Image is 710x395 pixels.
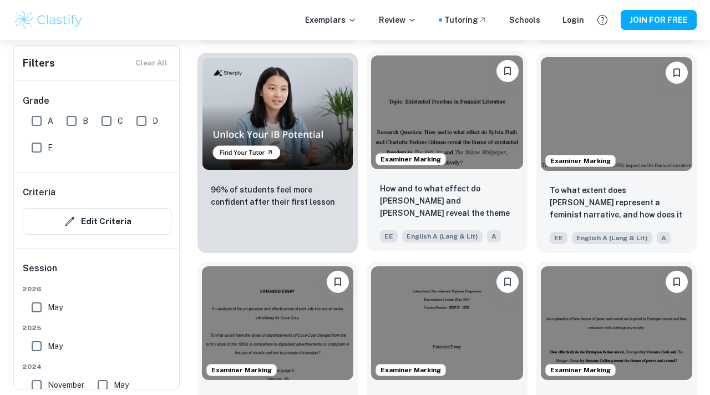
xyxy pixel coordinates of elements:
[550,184,683,222] p: To what extent does Mulan represent a feminist narrative, and how does it fit into broader femini...
[211,184,344,208] p: 96% of students feel more confident after their first lesson
[23,208,171,235] button: Edit Criteria
[496,60,519,82] button: Please log in to bookmark exemplars
[367,53,527,253] a: Examiner MarkingPlease log in to bookmark exemplarsHow and to what effect do Sylvia Plath and Cha...
[118,115,123,127] span: C
[444,14,487,26] a: Tutoring
[379,14,417,26] p: Review
[546,156,615,166] span: Examiner Marking
[327,271,349,293] button: Please log in to bookmark exemplars
[23,262,171,284] h6: Session
[546,365,615,375] span: Examiner Marking
[197,53,358,253] a: Thumbnail96% of students feel more confident after their first lesson
[621,10,697,30] button: JOIN FOR FREE
[380,183,514,220] p: How and to what effect do Sylvia Plath and Charlotte Perkins Gilman reveal the theme of existenti...
[114,379,129,391] span: May
[153,115,158,127] span: D
[48,301,63,313] span: May
[550,232,567,244] span: EE
[496,271,519,293] button: Please log in to bookmark exemplars
[23,284,171,294] span: 2026
[536,53,697,253] a: Examiner MarkingPlease log in to bookmark exemplarsTo what extent does Mulan represent a feminist...
[23,362,171,372] span: 2024
[83,115,88,127] span: B
[666,62,688,84] button: Please log in to bookmark exemplars
[562,14,584,26] a: Login
[380,230,398,242] span: EE
[202,57,353,170] img: Thumbnail
[305,14,357,26] p: Exemplars
[376,154,445,164] span: Examiner Marking
[48,379,84,391] span: November
[593,11,612,29] button: Help and Feedback
[13,9,84,31] img: Clastify logo
[23,323,171,333] span: 2025
[48,115,53,127] span: A
[376,365,445,375] span: Examiner Marking
[572,232,652,244] span: English A (Lang & Lit)
[487,230,501,242] span: A
[509,14,540,26] a: Schools
[402,230,483,242] span: English A (Lang & Lit)
[541,266,692,380] img: English A (Lang & Lit) EE example thumbnail: How effectively do the Dystopian fiction
[371,55,523,169] img: English A (Lang & Lit) EE example thumbnail: How and to what effect do Sylvia Plath a
[23,186,55,199] h6: Criteria
[371,266,523,380] img: English A (Lang & Lit) EE example thumbnail: To what extent does Andre Aciman’s use o
[48,340,63,352] span: May
[666,271,688,293] button: Please log in to bookmark exemplars
[48,141,53,154] span: E
[541,57,692,171] img: English A (Lang & Lit) EE example thumbnail: To what extent does Mulan represent a fe
[23,55,55,71] h6: Filters
[23,94,171,108] h6: Grade
[202,266,353,380] img: English A (Lang & Lit) EE example thumbnail: To what extent have the styles of adver
[207,365,276,375] span: Examiner Marking
[657,232,671,244] span: A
